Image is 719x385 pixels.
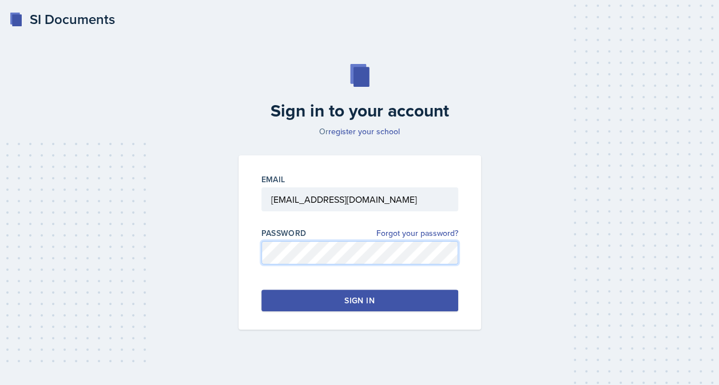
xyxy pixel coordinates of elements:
[344,295,374,306] div: Sign in
[261,290,458,311] button: Sign in
[9,9,115,30] a: SI Documents
[232,101,488,121] h2: Sign in to your account
[328,126,400,137] a: register your school
[376,227,458,239] a: Forgot your password?
[261,227,307,239] label: Password
[261,174,285,185] label: Email
[232,126,488,137] p: Or
[261,187,458,211] input: Email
